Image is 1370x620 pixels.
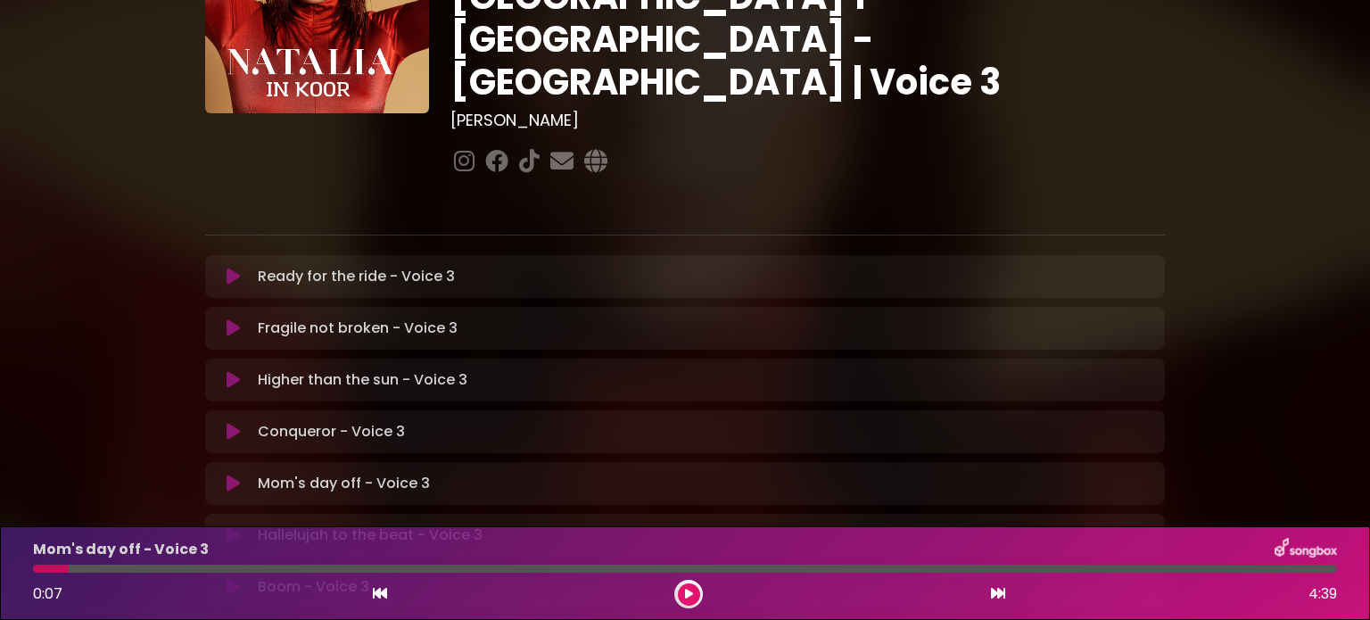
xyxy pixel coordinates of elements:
[258,421,405,442] p: Conqueror - Voice 3
[450,111,1165,130] h3: [PERSON_NAME]
[258,525,483,546] p: Hallelujah to the beat - Voice 3
[33,539,209,560] p: Mom's day off - Voice 3
[33,583,62,604] span: 0:07
[258,318,458,339] p: Fragile not broken - Voice 3
[1275,538,1337,561] img: songbox-logo-white.png
[258,369,467,391] p: Higher than the sun - Voice 3
[1308,583,1337,605] span: 4:39
[258,266,455,287] p: Ready for the ride - Voice 3
[258,473,430,494] p: Mom's day off - Voice 3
